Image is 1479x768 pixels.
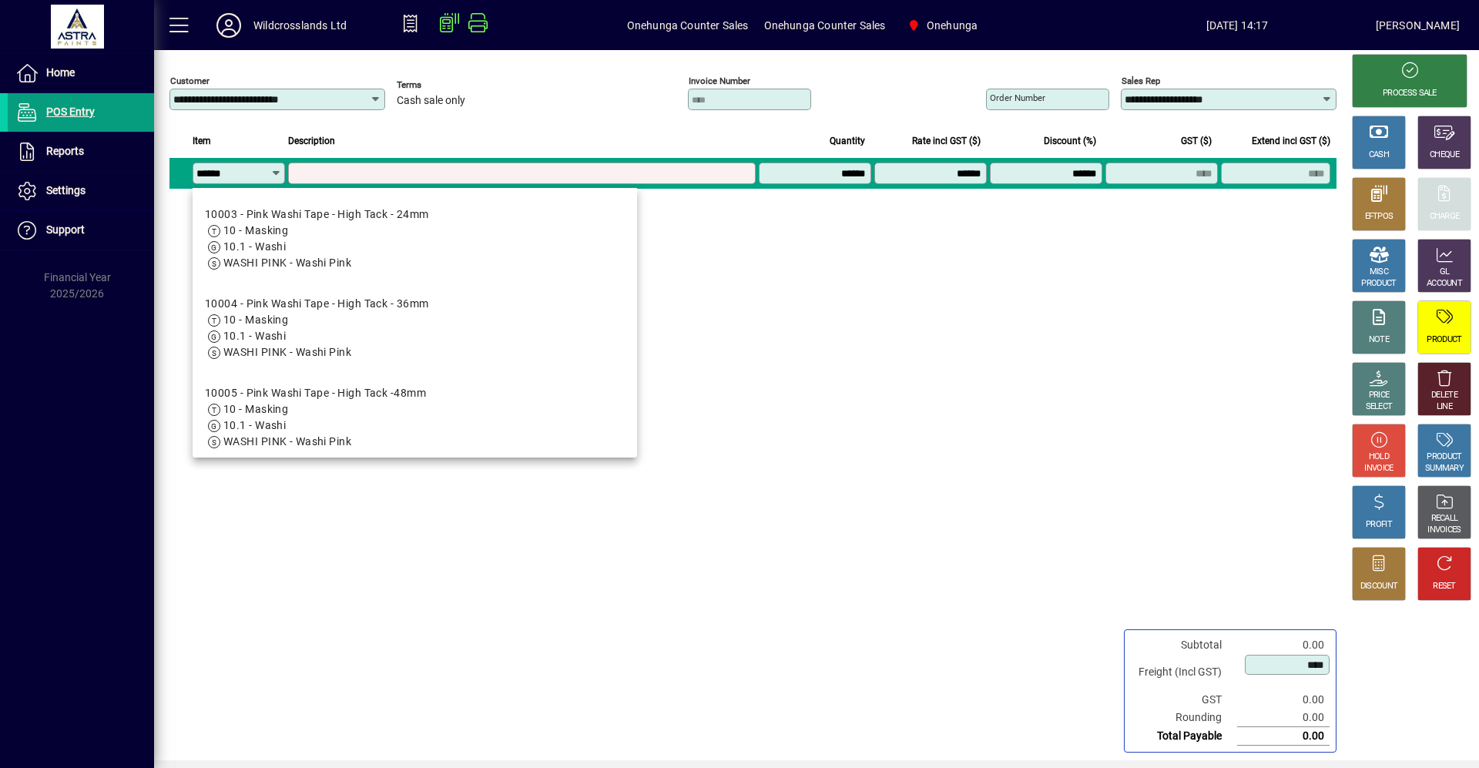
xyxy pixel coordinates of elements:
[1044,132,1096,149] span: Discount (%)
[205,206,428,223] div: 10003 - Pink Washi Tape - High Tack - 24mm
[193,194,637,283] mat-option: 10003 - Pink Washi Tape - High Tack - 24mm
[1430,149,1459,161] div: CHEQUE
[1237,636,1330,654] td: 0.00
[1369,149,1389,161] div: CASH
[193,373,637,462] mat-option: 10005 - Pink Washi Tape - High Tack -48mm
[46,145,84,157] span: Reports
[1131,709,1237,727] td: Rounding
[1440,267,1450,278] div: GL
[830,132,865,149] span: Quantity
[912,132,981,149] span: Rate incl GST ($)
[927,13,978,38] span: Onehunga
[1237,727,1330,746] td: 0.00
[1433,581,1456,592] div: RESET
[1237,709,1330,727] td: 0.00
[990,92,1045,103] mat-label: Order number
[46,184,86,196] span: Settings
[223,330,286,342] span: 10.1 - Washi
[397,80,489,90] span: Terms
[1361,278,1396,290] div: PRODUCT
[1369,334,1389,346] div: NOTE
[1098,13,1375,38] span: [DATE] 14:17
[1427,278,1462,290] div: ACCOUNT
[1431,513,1458,525] div: RECALL
[8,172,154,210] a: Settings
[1431,390,1457,401] div: DELETE
[223,403,288,415] span: 10 - Masking
[1131,727,1237,746] td: Total Payable
[1383,88,1437,99] div: PROCESS SALE
[1376,13,1460,38] div: [PERSON_NAME]
[223,240,286,253] span: 10.1 - Washi
[8,54,154,92] a: Home
[1131,691,1237,709] td: GST
[1425,463,1464,475] div: SUMMARY
[193,283,637,373] mat-option: 10004 - Pink Washi Tape - High Tack - 36mm
[1366,401,1393,413] div: SELECT
[1365,211,1393,223] div: EFTPOS
[1369,451,1389,463] div: HOLD
[223,419,286,431] span: 10.1 - Washi
[193,132,211,149] span: Item
[8,211,154,250] a: Support
[205,385,426,401] div: 10005 - Pink Washi Tape - High Tack -48mm
[1366,519,1392,531] div: PROFIT
[223,224,288,236] span: 10 - Masking
[46,223,85,236] span: Support
[223,435,351,448] span: WASHI PINK - Washi Pink
[205,296,428,312] div: 10004 - Pink Washi Tape - High Tack - 36mm
[46,106,95,118] span: POS Entry
[1437,401,1452,413] div: LINE
[223,314,288,326] span: 10 - Masking
[1131,636,1237,654] td: Subtotal
[1237,691,1330,709] td: 0.00
[1360,581,1397,592] div: DISCOUNT
[204,12,253,39] button: Profile
[1122,75,1160,86] mat-label: Sales rep
[253,13,347,38] div: Wildcrosslands Ltd
[288,132,335,149] span: Description
[1131,654,1237,691] td: Freight (Incl GST)
[1370,267,1388,278] div: MISC
[223,346,351,358] span: WASHI PINK - Washi Pink
[689,75,750,86] mat-label: Invoice number
[1252,132,1330,149] span: Extend incl GST ($)
[1427,451,1461,463] div: PRODUCT
[397,95,465,107] span: Cash sale only
[900,12,984,39] span: Onehunga
[627,13,749,38] span: Onehunga Counter Sales
[1364,463,1393,475] div: INVOICE
[8,132,154,171] a: Reports
[1427,525,1461,536] div: INVOICES
[764,13,886,38] span: Onehunga Counter Sales
[1427,334,1461,346] div: PRODUCT
[170,75,210,86] mat-label: Customer
[1181,132,1212,149] span: GST ($)
[46,66,75,79] span: Home
[1369,390,1390,401] div: PRICE
[223,257,351,269] span: WASHI PINK - Washi Pink
[1430,211,1460,223] div: CHARGE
